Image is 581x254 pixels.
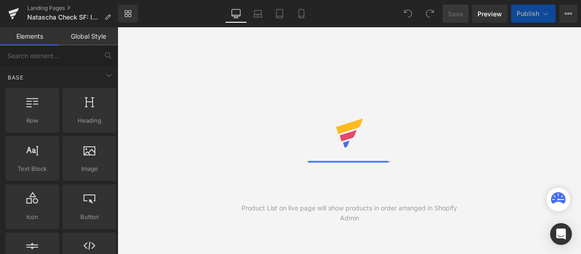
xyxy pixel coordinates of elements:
[65,212,113,222] span: Button
[59,27,118,45] a: Global Style
[559,5,577,23] button: More
[247,5,269,23] a: Laptop
[421,5,439,23] button: Redo
[233,203,465,223] div: Product List on live page will show products in order arranged in Shopify Admin
[8,212,56,222] span: Icon
[448,9,463,19] span: Save
[269,5,290,23] a: Tablet
[27,5,118,12] a: Landing Pages
[472,5,507,23] a: Preview
[7,73,25,82] span: Base
[65,116,113,125] span: Heading
[399,5,417,23] button: Undo
[8,164,56,174] span: Text Block
[478,9,502,19] span: Preview
[27,14,101,21] span: Natascha Check SF: In Progress: Styling von lockigem Haar: Dein umfassender Ratgeber von Lockenex...
[118,5,138,23] a: New Library
[290,5,312,23] a: Mobile
[8,116,56,125] span: Row
[511,5,556,23] button: Publish
[65,164,113,174] span: Image
[550,223,572,245] div: Open Intercom Messenger
[517,10,539,17] span: Publish
[225,5,247,23] a: Desktop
